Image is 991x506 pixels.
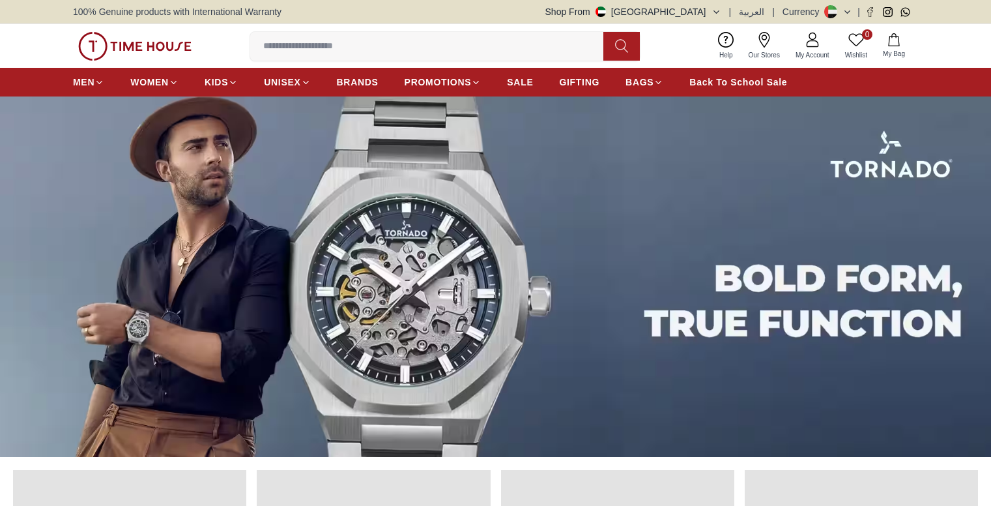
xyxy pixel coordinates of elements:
a: PROMOTIONS [405,70,481,94]
span: PROMOTIONS [405,76,472,89]
span: Back To School Sale [689,76,787,89]
span: | [857,5,860,18]
span: 100% Genuine products with International Warranty [73,5,281,18]
a: UNISEX [264,70,310,94]
img: United Arab Emirates [596,7,606,17]
span: GIFTING [559,76,599,89]
button: My Bag [875,31,913,61]
a: GIFTING [559,70,599,94]
a: Help [711,29,741,63]
button: العربية [739,5,764,18]
a: Our Stores [741,29,788,63]
a: KIDS [205,70,238,94]
img: ... [78,32,192,61]
span: My Bag [878,49,910,59]
a: Back To School Sale [689,70,787,94]
span: BAGS [625,76,653,89]
span: Wishlist [840,50,872,60]
span: My Account [790,50,835,60]
span: MEN [73,76,94,89]
a: Whatsapp [900,7,910,17]
span: | [772,5,775,18]
a: MEN [73,70,104,94]
a: WOMEN [130,70,179,94]
a: Instagram [883,7,893,17]
span: | [729,5,732,18]
a: BRANDS [337,70,379,94]
span: KIDS [205,76,228,89]
span: Help [714,50,738,60]
span: Our Stores [743,50,785,60]
a: 0Wishlist [837,29,875,63]
span: SALE [507,76,533,89]
span: BRANDS [337,76,379,89]
span: WOMEN [130,76,169,89]
div: Currency [783,5,825,18]
span: 0 [862,29,872,40]
a: SALE [507,70,533,94]
button: Shop From[GEOGRAPHIC_DATA] [545,5,721,18]
span: UNISEX [264,76,300,89]
a: Facebook [865,7,875,17]
a: BAGS [625,70,663,94]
